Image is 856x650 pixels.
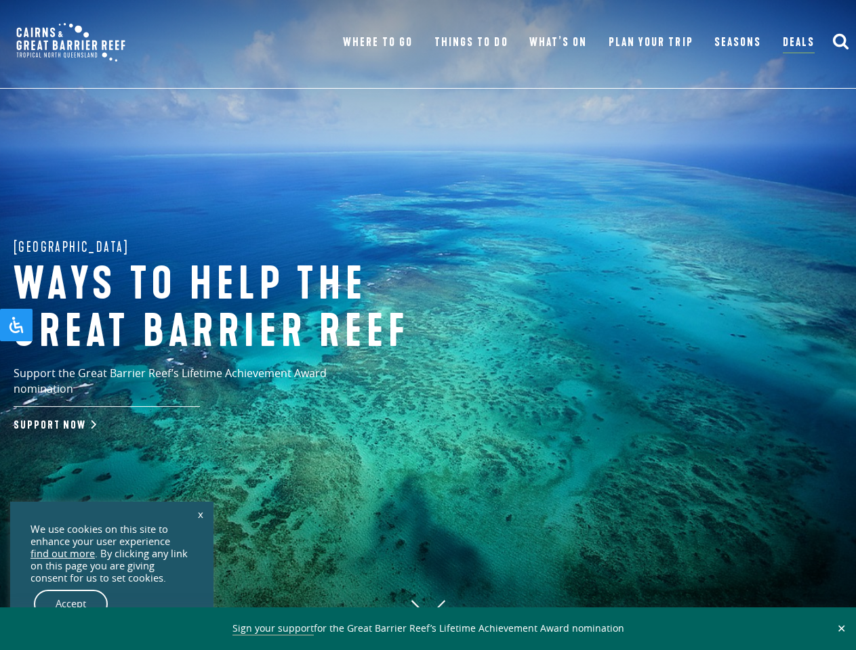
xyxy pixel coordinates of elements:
h1: Ways to help the great barrier reef [14,261,461,355]
a: Plan Your Trip [609,33,693,52]
button: Close [834,622,849,634]
a: Where To Go [343,33,413,52]
a: find out more [30,548,95,560]
img: CGBR-TNQ_dual-logo.svg [7,14,135,71]
a: Accept [34,590,108,618]
svg: Open Accessibility Panel [8,317,24,333]
a: Support Now [14,418,94,432]
div: We use cookies on this site to enhance your user experience . By clicking any link on this page y... [30,523,193,584]
a: x [191,499,210,529]
a: Seasons [714,33,761,52]
a: Deals [783,33,815,53]
span: [GEOGRAPHIC_DATA] [14,236,129,258]
a: Things To Do [434,33,508,52]
p: Support the Great Barrier Reef’s Lifetime Achievement Award nomination [14,366,386,407]
a: Sign your support [232,622,314,636]
a: What’s On [529,33,587,52]
span: for the Great Barrier Reef’s Lifetime Achievement Award nomination [232,622,624,636]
